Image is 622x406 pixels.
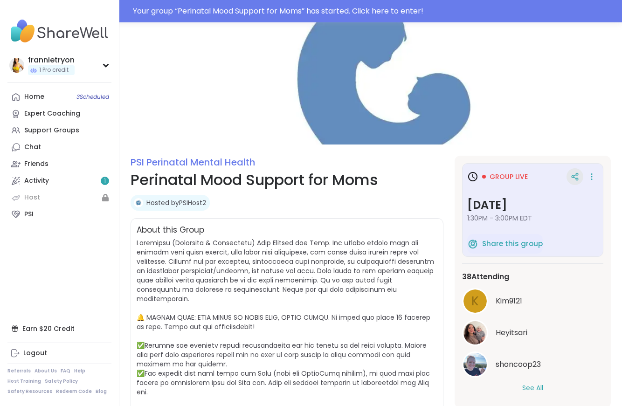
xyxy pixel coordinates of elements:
div: Your group “ Perinatal Mood Support for Moms ” has started. Click here to enter! [133,6,616,17]
span: Heyitsari [496,327,527,338]
span: K [471,292,479,310]
div: Expert Coaching [24,109,80,118]
div: Earn $20 Credit [7,320,111,337]
div: Activity [24,176,49,186]
span: Group live [490,172,528,181]
img: ShareWell Nav Logo [7,15,111,48]
a: Support Groups [7,122,111,139]
a: Friends [7,156,111,172]
a: About Us [35,368,57,374]
a: Host Training [7,378,41,385]
a: shoncoop23shoncoop23 [462,351,603,378]
img: Heyitsari [463,321,487,344]
div: Host [24,193,40,202]
h1: Perinatal Mood Support for Moms [131,169,443,191]
span: 1 Pro credit [39,66,69,74]
a: Redeem Code [56,388,92,395]
span: Share this group [482,239,543,249]
a: Help [74,368,85,374]
a: Hosted byPSIHost2 [146,198,206,207]
span: 38 Attending [462,271,509,282]
span: Kim9121 [496,296,522,307]
div: Home [24,92,44,102]
div: frannietryon [28,55,75,65]
a: KKim9121 [462,288,603,314]
a: Safety Resources [7,388,52,395]
a: FAQ [61,368,70,374]
h3: [DATE] [467,197,598,213]
h2: About this Group [137,224,204,236]
a: Logout [7,345,111,362]
a: Chat [7,139,111,156]
div: Friends [24,159,48,169]
button: Share this group [467,234,543,254]
div: Support Groups [24,126,79,135]
a: Referrals [7,368,31,374]
a: PSI [7,206,111,223]
a: Expert Coaching [7,105,111,122]
a: PSI Perinatal Mental Health [131,156,255,169]
img: PSIHost2 [134,198,143,207]
span: shoncoop23 [496,359,541,370]
div: PSI [24,210,34,219]
a: Activity1 [7,172,111,189]
div: Chat [24,143,41,152]
img: ShareWell Logomark [467,238,478,249]
button: See All [522,383,543,393]
img: Perinatal Mood Support for Moms cover image [119,22,622,145]
img: frannietryon [9,58,24,73]
span: 1 [104,177,106,185]
a: Blog [96,388,107,395]
a: Host [7,189,111,206]
span: 3 Scheduled [76,93,109,101]
span: 1:30PM - 3:00PM EDT [467,213,598,223]
div: Logout [23,349,47,358]
a: Safety Policy [45,378,78,385]
img: shoncoop23 [463,353,487,376]
a: Home3Scheduled [7,89,111,105]
a: HeyitsariHeyitsari [462,320,603,346]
